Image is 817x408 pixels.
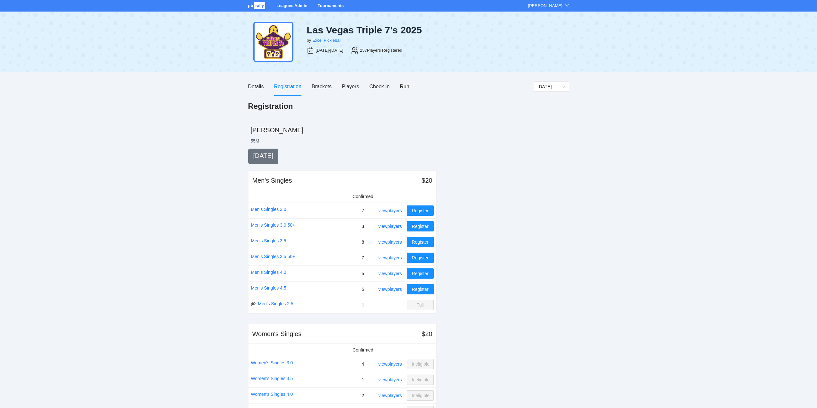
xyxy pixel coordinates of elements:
[253,152,274,159] span: [DATE]
[350,372,376,387] td: 1
[565,4,569,8] span: down
[253,22,293,62] img: tiple-sevens-24.png
[378,287,402,292] a: view players
[251,253,295,260] a: Men's Singles 3.5 50+
[312,82,332,91] div: Brackets
[248,82,264,91] div: Details
[251,375,293,382] a: Women's Singles 3.5
[378,208,402,213] a: view players
[350,190,376,203] td: Confirmed
[407,375,434,385] button: Ineligible
[412,254,429,261] span: Register
[400,82,409,91] div: Run
[307,24,457,36] div: Las Vegas Triple 7's 2025
[276,3,307,8] a: Leagues Admin
[378,377,402,382] a: view players
[316,47,343,54] div: [DATE]-[DATE]
[251,301,256,306] span: eye-invisible
[317,3,343,8] a: Tournaments
[528,3,562,9] div: [PERSON_NAME]
[378,255,402,260] a: view players
[412,223,429,230] span: Register
[350,344,376,356] td: Confirmed
[369,82,389,91] div: Check In
[252,329,302,338] div: Women's Singles
[248,3,253,8] span: pb
[251,284,286,291] a: Men's Singles 4.5
[312,38,341,43] a: Excel Pickleball
[258,300,293,307] a: Men's Singles 2.5
[407,300,434,310] button: Full
[407,253,434,263] button: Register
[307,37,311,44] div: by
[378,393,402,398] a: view players
[350,218,376,234] td: 3
[378,239,402,245] a: view players
[350,203,376,218] td: 7
[254,2,265,9] span: rally
[412,286,429,293] span: Register
[407,390,434,401] button: Ineligible
[350,265,376,281] td: 5
[378,271,402,276] a: view players
[412,270,429,277] span: Register
[251,206,286,213] a: Men's Singles 3.0
[251,269,286,276] a: Men's Singles 4.0
[422,176,432,185] div: $20
[342,82,359,91] div: Players
[350,387,376,403] td: 2
[407,284,434,294] button: Register
[538,82,565,91] span: Friday
[274,82,301,91] div: Registration
[350,234,376,250] td: 8
[251,138,259,144] li: 55 M
[248,3,266,8] a: pbrally
[350,250,376,265] td: 7
[350,356,376,372] td: 4
[412,239,429,246] span: Register
[378,224,402,229] a: view players
[350,281,376,297] td: 5
[407,221,434,231] button: Register
[252,176,292,185] div: Men's Singles
[407,359,434,369] button: Ineligible
[412,207,429,214] span: Register
[251,126,569,135] h2: [PERSON_NAME]
[251,221,295,229] a: Men's Singles 3.0 50+
[378,361,402,367] a: view players
[248,101,293,111] h1: Registration
[407,205,434,216] button: Register
[251,237,286,244] a: Men's Singles 3.5
[361,302,364,308] span: 0
[360,47,402,54] div: 257 Players Registered
[407,237,434,247] button: Register
[407,268,434,279] button: Register
[251,391,293,398] a: Women's Singles 4.0
[251,359,293,366] a: Women's Singles 3.0
[422,329,432,338] div: $20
